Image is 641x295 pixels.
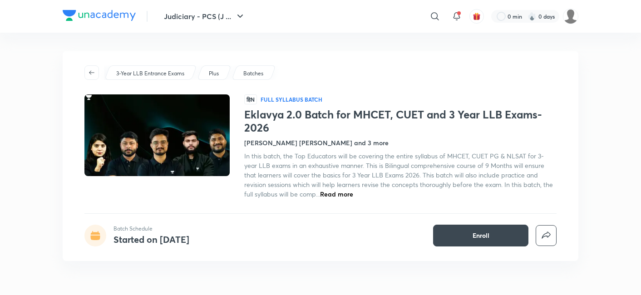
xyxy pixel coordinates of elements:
[242,69,265,78] a: Batches
[116,69,184,78] p: 3-Year LLB Entrance Exams
[528,12,537,21] img: streak
[113,225,189,233] p: Batch Schedule
[158,7,251,25] button: Judiciary - PCS (J ...
[469,9,484,24] button: avatar
[113,233,189,246] h4: Started on [DATE]
[261,96,322,103] p: Full Syllabus Batch
[244,138,389,147] h4: [PERSON_NAME] [PERSON_NAME] and 3 more
[473,231,489,240] span: Enroll
[244,94,257,104] span: हिN
[243,69,263,78] p: Batches
[244,152,553,198] span: In this batch, the Top Educators will be covering the entire syllabus of MHCET, CUET PG & NLSAT f...
[209,69,219,78] p: Plus
[83,93,231,177] img: Thumbnail
[63,10,136,21] img: Company Logo
[563,9,578,24] img: Basudha
[207,69,221,78] a: Plus
[433,225,528,246] button: Enroll
[473,12,481,20] img: avatar
[115,69,186,78] a: 3-Year LLB Entrance Exams
[244,108,557,134] h1: Eklavya 2.0 Batch for MHCET, CUET and 3 Year LLB Exams- 2026
[63,10,136,23] a: Company Logo
[320,190,353,198] span: Read more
